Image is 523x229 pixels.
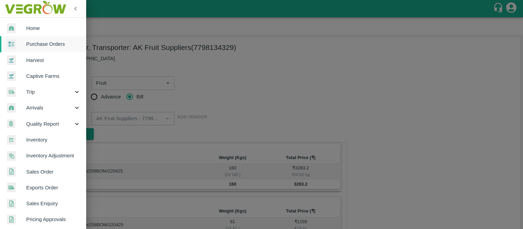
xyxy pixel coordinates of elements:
[26,200,81,207] span: Sales Enquiry
[26,40,81,48] span: Purchase Orders
[26,72,81,80] span: Captive Farms
[7,55,16,65] img: harvest
[7,87,16,97] img: delivery
[7,39,16,49] img: reciept
[26,120,73,128] span: Quality Report
[7,135,16,145] img: whInventory
[26,152,81,159] span: Inventory Adjustment
[26,184,81,191] span: Exports Order
[26,168,81,176] span: Sales Order
[7,215,16,225] img: sales
[26,88,73,96] span: Trip
[26,56,81,64] span: Harvest
[26,216,81,223] span: Pricing Approvals
[7,71,16,81] img: harvest
[26,24,81,32] span: Home
[7,119,15,128] img: qualityReport
[7,199,16,209] img: sales
[7,103,16,113] img: whArrival
[26,136,81,144] span: Inventory
[7,167,16,177] img: sales
[7,151,16,161] img: inventory
[7,23,16,33] img: whArrival
[26,104,73,112] span: Arrivals
[7,183,16,192] img: shipments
